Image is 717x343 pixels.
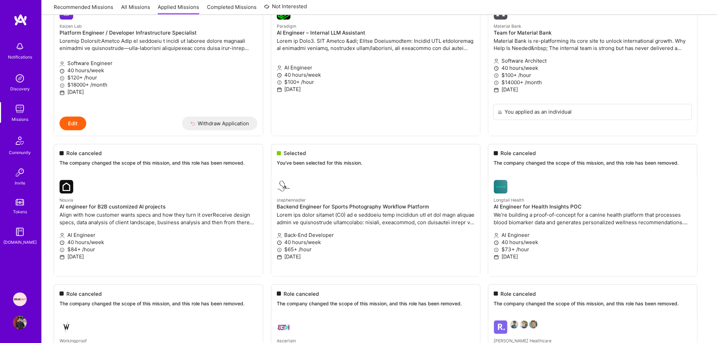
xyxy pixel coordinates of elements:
p: Software Engineer [60,60,257,67]
i: icon Calendar [60,90,65,95]
p: [DATE] [60,88,257,96]
div: Invite [15,179,25,187]
img: bell [13,40,27,53]
a: Not Interested [264,3,307,15]
div: Missions [12,116,28,123]
div: Community [9,149,31,156]
img: Community [12,132,28,149]
a: Speakeasy: Software Engineer to help Customers write custom functions [11,292,28,306]
div: Tokens [13,208,27,215]
img: Invite [13,166,27,179]
img: Speakeasy: Software Engineer to help Customers write custom functions [13,292,27,306]
img: tokens [16,199,24,205]
img: logo [14,14,27,26]
small: Kaizen Lab [60,24,82,29]
a: Kaizen Lab company logoKaizen LabPlatform Engineer / Developer Infrastructure SpecialistLoremip D... [54,0,263,116]
a: User Avatar [11,316,28,329]
i: icon Applicant [60,61,65,66]
h4: Platform Engineer / Developer Infrastructure Specialist [60,30,257,36]
p: Loremip Dolorsit:Ametco Adip el seddoeiu t incidi ut laboree dolore magnaali enimadmi ve quisnost... [60,37,257,52]
a: Recommended Missions [54,4,113,15]
p: $120+ /hour [60,74,257,81]
img: User Avatar [13,316,27,329]
div: Discovery [10,85,30,92]
img: discovery [13,72,27,85]
a: All Missions [121,4,150,15]
button: Withdraw Application [182,116,258,130]
button: Edit [60,116,86,130]
img: guide book [13,225,27,239]
a: Applied Missions [158,4,199,15]
p: 40 hours/week [60,67,257,74]
i: icon Clock [60,68,65,74]
img: teamwork [13,102,27,116]
div: Notifications [8,53,32,61]
a: Completed Missions [207,4,257,15]
i: icon MoneyGray [60,83,65,88]
p: $18000+ /month [60,81,257,88]
div: [DOMAIN_NAME] [3,239,37,246]
i: icon MoneyGray [60,76,65,81]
